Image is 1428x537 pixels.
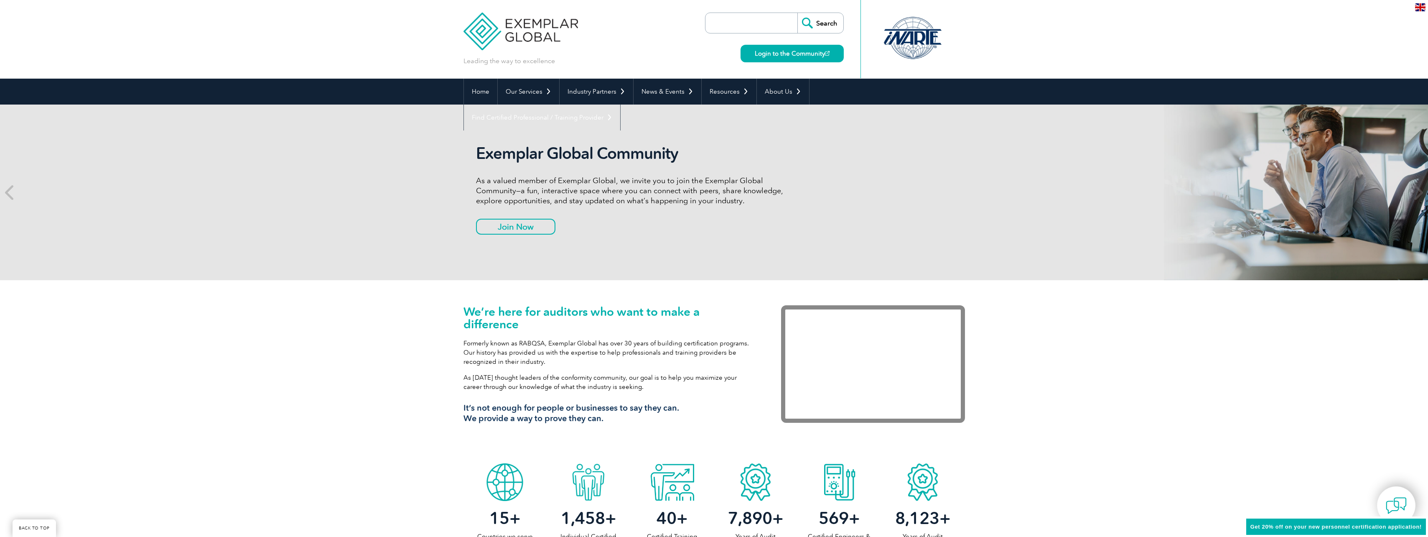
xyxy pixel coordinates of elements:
a: Find Certified Professional / Training Provider [464,105,620,130]
img: open_square.png [825,51,830,56]
h2: + [714,511,797,525]
h2: + [797,511,881,525]
span: 8,123 [895,508,939,528]
a: Home [464,79,497,105]
span: Get 20% off on your new personnel certification application! [1250,524,1422,530]
a: News & Events [634,79,701,105]
span: 40 [657,508,677,528]
a: Join Now [476,219,555,235]
a: Industry Partners [560,79,633,105]
h1: We’re here for auditors who want to make a difference [463,305,756,330]
a: Login to the Community [741,45,844,62]
a: Our Services [498,79,559,105]
p: Formerly known as RABQSA, Exemplar Global has over 30 years of building certification programs. O... [463,339,756,366]
a: Resources [702,79,756,105]
a: About Us [757,79,809,105]
h2: + [881,511,965,525]
h3: It’s not enough for people or businesses to say they can. We provide a way to prove they can. [463,403,756,424]
h2: Exemplar Global Community [476,144,789,163]
p: As [DATE] thought leaders of the conformity community, our goal is to help you maximize your care... [463,373,756,391]
span: 7,890 [728,508,772,528]
p: Leading the way to excellence [463,56,555,66]
input: Search [797,13,843,33]
span: 569 [819,508,849,528]
img: en [1415,3,1425,11]
h2: + [547,511,630,525]
span: 15 [489,508,509,528]
h2: + [463,511,547,525]
img: contact-chat.png [1386,495,1407,516]
h2: + [630,511,714,525]
span: 1,458 [561,508,605,528]
iframe: Exemplar Global: Working together to make a difference [781,305,965,423]
p: As a valued member of Exemplar Global, we invite you to join the Exemplar Global Community—a fun,... [476,176,789,206]
a: BACK TO TOP [13,519,56,537]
